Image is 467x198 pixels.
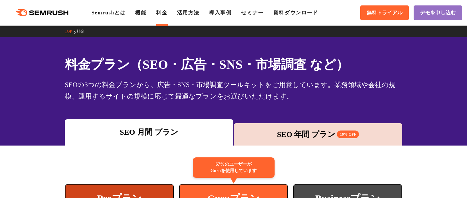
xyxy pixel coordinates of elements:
[237,129,399,140] div: SEO 年間 プラン
[156,10,167,15] a: 料金
[420,10,456,16] span: デモを申し込む
[360,5,409,20] a: 無料トライアル
[65,79,402,102] div: SEOの3つの料金プランから、広告・SNS・市場調査ツールキットをご用意しています。業務領域や会社の規模、運用するサイトの規模に応じて最適なプランをお選びいただけます。
[209,10,231,15] a: 導入事例
[91,10,126,15] a: Semrushとは
[65,55,402,74] h1: 料金プラン（SEO・広告・SNS・市場調査 など）
[367,10,402,16] span: 無料トライアル
[414,5,462,20] a: デモを申し込む
[68,126,230,138] div: SEO 月間 プラン
[177,10,199,15] a: 活用方法
[241,10,263,15] a: セミナー
[337,131,359,138] span: 16% OFF
[193,157,275,178] div: 67%のユーザーが Guruを使用しています
[273,10,318,15] a: 資料ダウンロード
[135,10,146,15] a: 機能
[65,29,77,34] a: TOP
[77,29,89,34] a: 料金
